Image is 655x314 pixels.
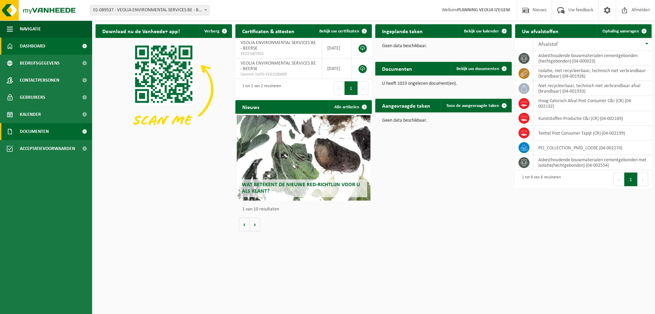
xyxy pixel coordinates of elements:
span: VEOLIA ENVIRONMENTAL SERVICES BE - BEERSE [241,40,316,51]
a: Bekijk uw kalender [458,24,511,38]
span: 01-089537 - VEOLIA ENVIRONMENTAL SERVICES BE - BEERSE [90,5,209,15]
td: asbesthoudende bouwmaterialen cementgebonden (hechtgebonden) (04-000023) [533,51,652,66]
div: 1 tot 8 van 8 resultaten [519,172,561,187]
button: 1 [345,81,358,95]
button: Previous [613,173,624,186]
strong: PLANNING VEOLIA IZEGEM [457,8,510,13]
span: Acceptatievoorwaarden [20,140,75,157]
button: Verberg [199,24,231,38]
td: Hoog Calorisch Afval Post Consumer C&I (CR) (04-002132) [533,96,652,111]
button: 1 [624,173,638,186]
td: [DATE] [322,38,352,58]
span: Dashboard [20,38,45,55]
span: Bekijk uw documenten [456,67,499,71]
button: Previous [334,81,345,95]
p: U heeft 1023 ongelezen document(en). [382,81,505,86]
button: Volgende [250,218,260,231]
td: niet recycleerbaar, technisch niet verbrandbaar afval (brandbaar) (04-001933) [533,81,652,96]
span: Ophaling aanvragen [602,29,639,33]
button: Next [638,173,648,186]
div: 1 tot 2 van 2 resultaten [239,81,281,96]
span: 01-089537 - VEOLIA ENVIRONMENTAL SERVICES BE - BEERSE [90,5,209,15]
a: Wat betekent de nieuwe RED-richtlijn voor u als klant? [237,115,370,201]
a: Bekijk uw certificaten [314,24,371,38]
h2: Ingeplande taken [375,24,430,38]
span: Consent-SelfD-VEG2200090 [241,72,317,77]
h2: Download nu de Vanheede+ app! [96,24,187,38]
a: Alle artikelen [329,100,371,114]
td: asbesthoudende bouwmaterialen cementgebonden met isolatie(hechtgebonden) (04-002554) [533,155,652,170]
p: Geen data beschikbaar. [382,44,505,49]
span: Wat betekent de nieuwe RED-richtlijn voor u als klant? [242,182,360,194]
span: Toon de aangevraagde taken [446,104,499,108]
p: 1 van 10 resultaten [242,207,368,212]
p: Geen data beschikbaar. [382,118,505,123]
span: Bekijk uw certificaten [319,29,359,33]
a: Bekijk uw documenten [451,62,511,76]
td: PCI_COLLECTION_PMD_LOOSE (04-002274) [533,140,652,155]
button: Next [358,81,368,95]
span: Documenten [20,123,49,140]
span: Gebruikers [20,89,45,106]
a: Toon de aangevraagde taken [441,99,511,112]
span: Bekijk uw kalender [464,29,499,33]
h2: Uw afvalstoffen [515,24,565,38]
span: RED25007435 [241,51,317,57]
a: Ophaling aanvragen [597,24,651,38]
td: Kunststoffen Productie C&I (CR) (04-002169) [533,111,652,126]
h2: Nieuws [235,100,266,113]
h2: Certificaten & attesten [235,24,301,38]
td: isolatie, niet recycleerbaar, technisch niet verbrandbaar (brandbaar) (04-001926) [533,66,652,81]
span: Navigatie [20,21,41,38]
span: Bedrijfsgegevens [20,55,60,72]
h2: Aangevraagde taken [375,99,437,112]
span: Kalender [20,106,41,123]
h2: Documenten [375,62,419,75]
td: Textiel Post Consumer Tapijt (CR) (04-002199) [533,126,652,140]
button: Vorige [239,218,250,231]
span: VEOLIA ENVIRONMENTAL SERVICES BE - BEERSE [241,61,316,71]
td: [DATE] [322,58,352,79]
img: Download de VHEPlus App [96,38,232,140]
span: Verberg [204,29,219,33]
span: Contactpersonen [20,72,59,89]
span: Afvalstof [538,42,558,47]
